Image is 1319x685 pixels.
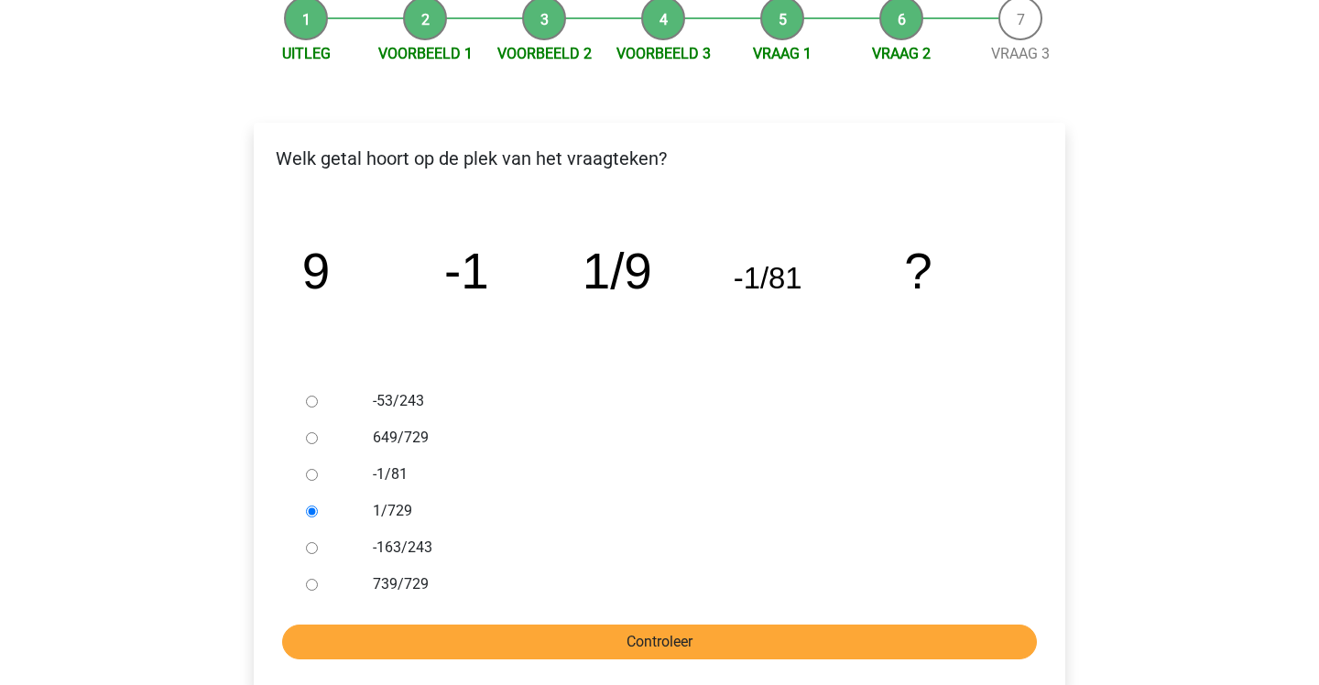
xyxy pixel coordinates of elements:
[991,45,1050,62] a: Vraag 3
[373,537,1007,559] label: -163/243
[373,390,1007,412] label: -53/243
[282,625,1037,659] input: Controleer
[444,243,489,299] tspan: -1
[583,243,652,299] tspan: 1/9
[282,45,331,62] a: Uitleg
[497,45,592,62] a: Voorbeeld 2
[373,427,1007,449] label: 649/729
[373,573,1007,595] label: 739/729
[378,45,473,62] a: Voorbeeld 1
[872,45,931,62] a: Vraag 2
[302,243,330,299] tspan: 9
[616,45,711,62] a: Voorbeeld 3
[734,261,802,295] tspan: -1/81
[373,463,1007,485] label: -1/81
[373,500,1007,522] label: 1/729
[904,243,932,299] tspan: ?
[753,45,812,62] a: Vraag 1
[268,145,1051,172] p: Welk getal hoort op de plek van het vraagteken?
